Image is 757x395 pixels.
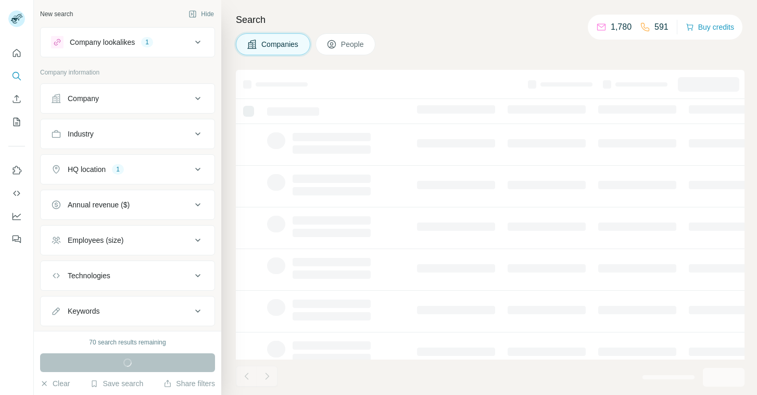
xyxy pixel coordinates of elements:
span: People [341,39,365,50]
div: 1 [141,38,153,47]
div: HQ location [68,164,106,175]
div: Annual revenue ($) [68,200,130,210]
button: Company [41,86,215,111]
button: My lists [8,113,25,131]
button: Save search [90,378,143,389]
button: Feedback [8,230,25,249]
button: Clear [40,378,70,389]
div: New search [40,9,73,19]
button: HQ location1 [41,157,215,182]
button: Industry [41,121,215,146]
button: Annual revenue ($) [41,192,215,217]
button: Dashboard [8,207,25,226]
button: Buy credits [686,20,734,34]
div: Technologies [68,270,110,281]
button: Employees (size) [41,228,215,253]
button: Share filters [163,378,215,389]
span: Companies [261,39,299,50]
button: Search [8,67,25,85]
div: Employees (size) [68,235,123,245]
button: Enrich CSV [8,90,25,108]
p: 591 [654,21,668,33]
div: 1 [112,165,124,174]
button: Technologies [41,263,215,288]
p: 1,780 [611,21,632,33]
button: Hide [181,6,221,22]
div: 70 search results remaining [89,338,166,347]
div: Industry [68,129,94,139]
div: Company [68,93,99,104]
button: Use Surfe on LinkedIn [8,161,25,180]
button: Keywords [41,299,215,324]
div: Keywords [68,306,99,316]
div: Company lookalikes [70,37,135,47]
button: Use Surfe API [8,184,25,203]
h4: Search [236,13,745,27]
p: Company information [40,68,215,77]
button: Company lookalikes1 [41,30,215,55]
button: Quick start [8,44,25,63]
